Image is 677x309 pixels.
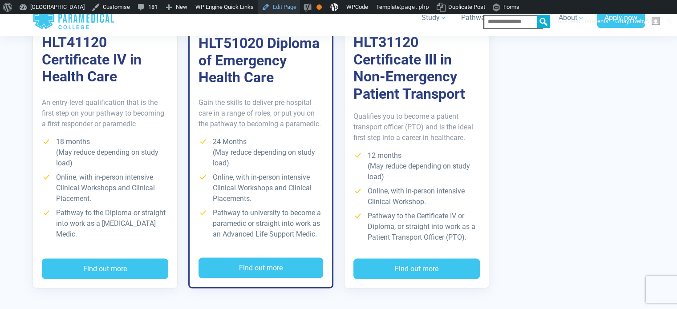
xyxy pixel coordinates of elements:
[199,172,323,204] li: Online, with in-person intensive Clinical Workshops and Clinical Placements.
[353,185,480,207] li: Online, with in-person intensive Clinical Workshop.
[199,207,323,239] li: Pathway to university to become a paramedic or straight into work as an Advanced Life Support Medic.
[316,4,322,10] div: OK
[401,4,429,10] span: page.php
[199,97,323,129] p: Gain the skills to deliver pre-hospital care in a range of roles, or put you on the pathway to be...
[630,18,649,24] span: Fiveby5
[555,14,612,28] a: Suspend Transients
[42,258,168,279] button: Find out more
[42,207,168,239] li: Pathway to the Diploma or straight into work as a [MEDICAL_DATA] Medic.
[353,33,480,102] h3: HLT31120 Certificate III in Non-Emergency Patient Transport
[42,97,168,129] p: An entry-level qualification that is the first step on your pathway to becoming a first responder...
[353,258,480,279] button: Find out more
[42,136,168,168] li: 18 months (May reduce depending on study load)
[199,136,323,168] li: 24 Months (May reduce depending on study load)
[612,14,663,28] a: G'day,
[353,210,480,242] li: Pathway to the Certificate IV or Diploma, or straight into work as a Patient Transport Officer (P...
[32,4,115,32] a: Australian Paramedical College
[42,33,168,84] h3: HLT41120 Certificate IV in Health Care
[416,5,452,30] a: Study
[188,10,333,288] a: Most popular HLT51020 HLT51020 Diploma of Emergency Health Care Gain the skills to deliver pre-ho...
[32,10,178,288] a: HLT41120 HLT41120 Certificate IV in Health Care An entry-level qualification that is the first st...
[456,5,505,30] a: Pathways
[353,150,480,182] li: 12 months (May reduce depending on study load)
[199,257,323,278] button: Find out more
[42,172,168,204] li: Online, with in-person intensive Clinical Workshops and Clinical Placement.
[344,10,489,288] a: HLT31120 HLT31120 Certificate III in Non-Emergency Patient Transport Qualifies you to become a pa...
[353,111,480,143] p: Qualifies you to become a patient transport officer (PTO) and is the ideal first step into a care...
[199,34,323,85] h3: HLT51020 Diploma of Emergency Health Care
